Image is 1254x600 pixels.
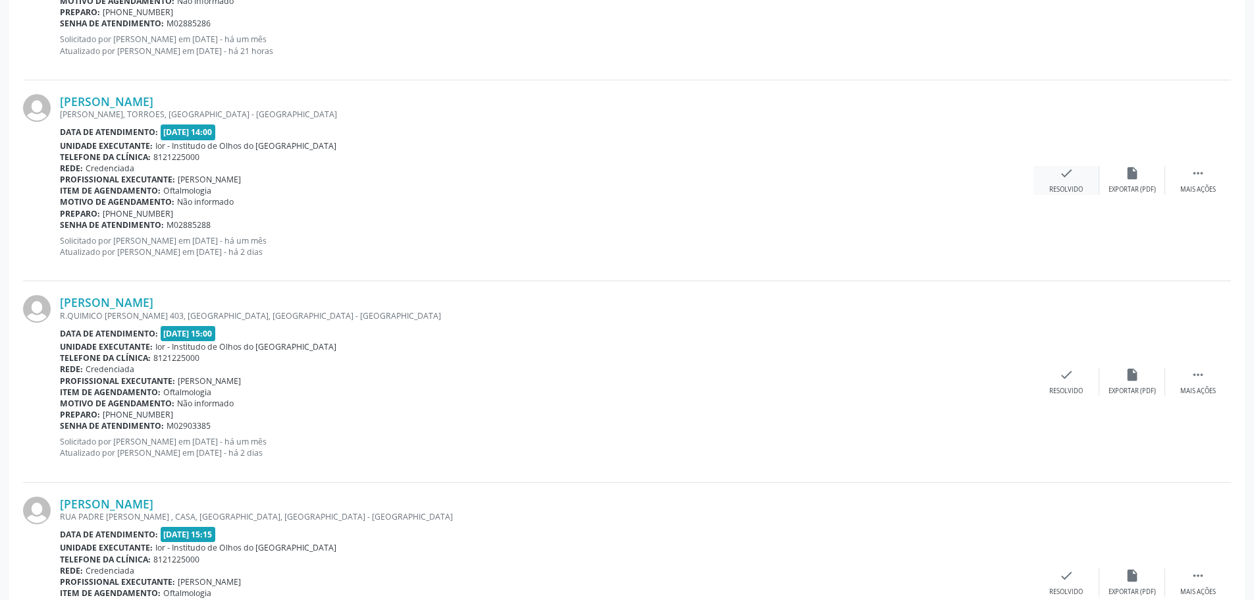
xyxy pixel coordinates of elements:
[60,387,161,398] b: Item de agendamento:
[1125,166,1139,180] i: insert_drive_file
[1191,166,1205,180] i: 
[60,235,1033,258] p: Solicitado por [PERSON_NAME] em [DATE] - há um mês Atualizado por [PERSON_NAME] em [DATE] - há 2 ...
[60,94,153,109] a: [PERSON_NAME]
[1180,387,1216,396] div: Mais ações
[60,18,164,29] b: Senha de atendimento:
[60,587,161,599] b: Item de agendamento:
[60,34,1033,56] p: Solicitado por [PERSON_NAME] em [DATE] - há um mês Atualizado por [PERSON_NAME] em [DATE] - há 21...
[60,398,174,409] b: Motivo de agendamento:
[60,364,83,375] b: Rede:
[60,219,164,231] b: Senha de atendimento:
[103,208,173,219] span: [PHONE_NUMBER]
[155,341,336,352] span: Ior - Institudo de Olhos do [GEOGRAPHIC_DATA]
[153,151,199,163] span: 8121225000
[1180,185,1216,194] div: Mais ações
[60,554,151,565] b: Telefone da clínica:
[1125,368,1139,382] i: insert_drive_file
[60,341,153,352] b: Unidade executante:
[155,140,336,151] span: Ior - Institudo de Olhos do [GEOGRAPHIC_DATA]
[60,208,100,219] b: Preparo:
[60,529,158,540] b: Data de atendimento:
[167,420,211,431] span: M02903385
[60,151,151,163] b: Telefone da clínica:
[60,511,1033,522] div: RUA PADRE [PERSON_NAME] , CASA, [GEOGRAPHIC_DATA], [GEOGRAPHIC_DATA] - [GEOGRAPHIC_DATA]
[23,94,51,122] img: img
[60,310,1033,321] div: R.QUIMICO [PERSON_NAME] 403, [GEOGRAPHIC_DATA], [GEOGRAPHIC_DATA] - [GEOGRAPHIC_DATA]
[60,375,175,387] b: Profissional executante:
[178,576,241,587] span: [PERSON_NAME]
[60,436,1033,458] p: Solicitado por [PERSON_NAME] em [DATE] - há um mês Atualizado por [PERSON_NAME] em [DATE] - há 2 ...
[1191,568,1205,583] i: 
[1059,166,1074,180] i: check
[60,126,158,138] b: Data de atendimento:
[167,219,211,231] span: M02885288
[60,497,153,511] a: [PERSON_NAME]
[1049,587,1083,597] div: Resolvido
[103,409,173,420] span: [PHONE_NUMBER]
[60,185,161,196] b: Item de agendamento:
[163,387,211,398] span: Oftalmologia
[1049,387,1083,396] div: Resolvido
[163,185,211,196] span: Oftalmologia
[60,174,175,185] b: Profissional executante:
[60,196,174,207] b: Motivo de agendamento:
[153,352,199,364] span: 8121225000
[60,295,153,310] a: [PERSON_NAME]
[86,364,134,375] span: Credenciada
[60,140,153,151] b: Unidade executante:
[161,326,216,341] span: [DATE] 15:00
[167,18,211,29] span: M02885286
[86,163,134,174] span: Credenciada
[178,375,241,387] span: [PERSON_NAME]
[1125,568,1139,583] i: insert_drive_file
[1109,387,1156,396] div: Exportar (PDF)
[155,542,336,553] span: Ior - Institudo de Olhos do [GEOGRAPHIC_DATA]
[163,587,211,599] span: Oftalmologia
[1191,368,1205,382] i: 
[1049,185,1083,194] div: Resolvido
[161,527,216,542] span: [DATE] 15:15
[23,295,51,323] img: img
[1059,368,1074,382] i: check
[60,7,100,18] b: Preparo:
[1180,587,1216,597] div: Mais ações
[177,196,234,207] span: Não informado
[153,554,199,565] span: 8121225000
[1059,568,1074,583] i: check
[60,163,83,174] b: Rede:
[60,352,151,364] b: Telefone da clínica:
[60,328,158,339] b: Data de atendimento:
[60,420,164,431] b: Senha de atendimento:
[1109,185,1156,194] div: Exportar (PDF)
[60,109,1033,120] div: [PERSON_NAME], TORROES, [GEOGRAPHIC_DATA] - [GEOGRAPHIC_DATA]
[178,174,241,185] span: [PERSON_NAME]
[161,124,216,140] span: [DATE] 14:00
[60,576,175,587] b: Profissional executante:
[177,398,234,409] span: Não informado
[60,565,83,576] b: Rede:
[23,497,51,524] img: img
[86,565,134,576] span: Credenciada
[103,7,173,18] span: [PHONE_NUMBER]
[60,409,100,420] b: Preparo:
[60,542,153,553] b: Unidade executante:
[1109,587,1156,597] div: Exportar (PDF)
